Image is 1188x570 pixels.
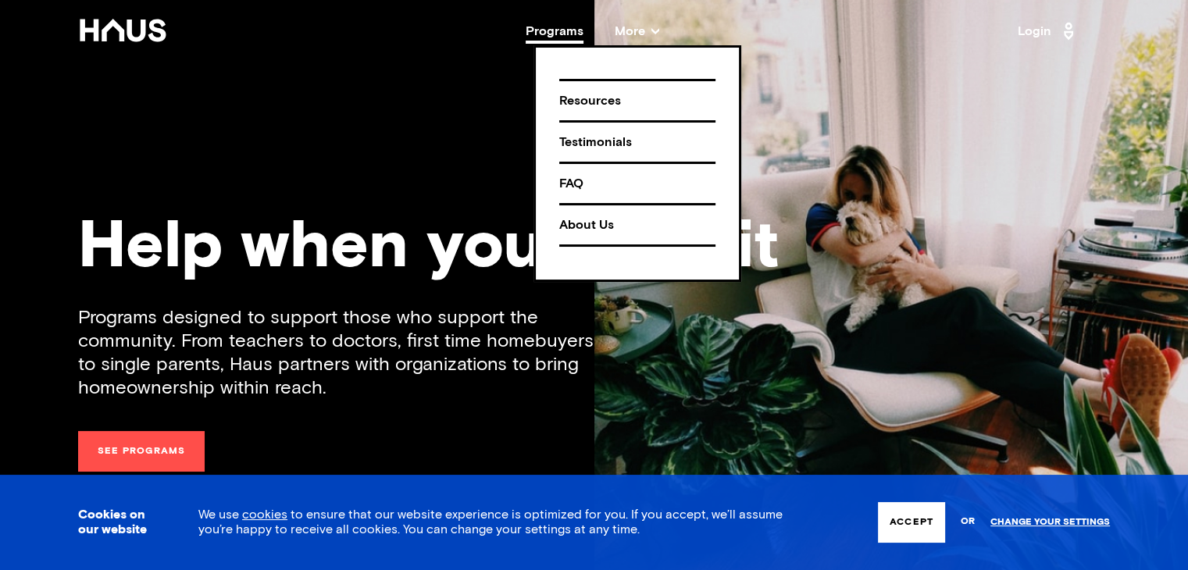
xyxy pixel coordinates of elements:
[878,502,945,543] button: Accept
[559,120,715,162] a: Testimonials
[559,87,715,115] div: Resources
[615,25,659,37] span: More
[78,215,1110,281] div: Help when you need it
[559,203,715,247] a: About Us
[1018,19,1079,44] a: Login
[242,508,287,521] a: cookies
[526,25,583,37] a: Programs
[78,306,594,400] div: Programs designed to support those who support the community. From teachers to doctors, first tim...
[78,508,159,537] h3: Cookies on our website
[559,79,715,120] a: Resources
[559,162,715,203] a: FAQ
[990,517,1110,528] a: Change your settings
[961,508,975,536] span: or
[78,431,205,472] a: See programs
[559,170,715,198] div: FAQ
[559,129,715,156] div: Testimonials
[559,212,715,239] div: About Us
[198,508,783,536] span: We use to ensure that our website experience is optimized for you. If you accept, we’ll assume yo...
